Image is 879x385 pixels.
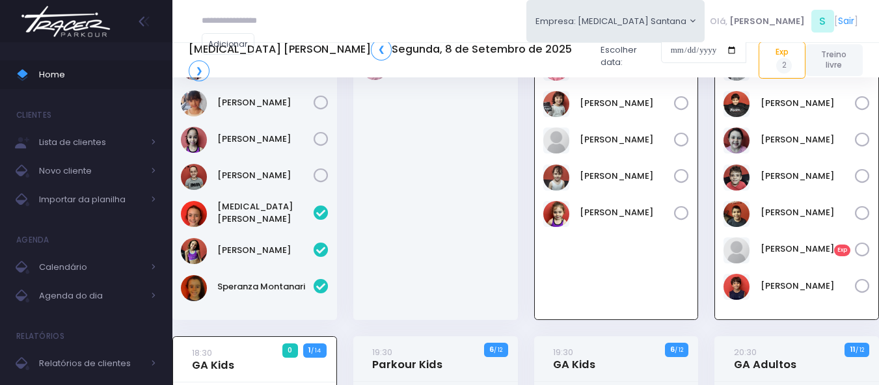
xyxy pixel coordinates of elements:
img: Lorenzo Bortoletto de Alencar [723,91,750,117]
a: [PERSON_NAME] [217,96,314,109]
img: Allegra Montanari Ferreira [181,201,207,227]
div: Escolher data: [189,34,746,85]
span: Olá, [710,15,727,28]
a: [PERSON_NAME] [761,133,856,146]
span: Lista de clientes [39,134,143,151]
a: Sair [838,14,854,28]
img: Theo Valotto [723,274,750,300]
span: Importar da planilha [39,191,143,208]
img: Rafael De Paula Silva [723,237,750,263]
span: Exp [834,245,851,256]
small: / 12 [856,346,864,354]
a: [PERSON_NAME]Exp [761,243,856,256]
div: [ ] [705,7,863,36]
small: / 12 [494,346,502,354]
a: ❯ [189,60,210,82]
img: Julia Bergo Costruba [181,90,207,116]
img: Mário José Tchakerian Net [723,165,750,191]
h4: Agenda [16,227,49,253]
span: 2 [776,58,792,73]
a: [PERSON_NAME] [580,206,675,219]
small: / 12 [675,346,683,354]
a: [PERSON_NAME] [217,169,314,182]
a: 20:30GA Adultos [734,345,796,371]
strong: 1 [308,345,311,355]
img: Speranza Montanari Ferreira [181,275,207,301]
a: [PERSON_NAME] [217,133,314,146]
img: Laura Voccio [543,201,569,227]
span: Relatórios de clientes [39,355,143,372]
span: S [811,10,834,33]
strong: 6 [489,344,494,354]
small: 19:30 [553,346,573,358]
img: Noah Amorim [723,201,750,227]
a: Adicionar [202,33,255,55]
a: [PERSON_NAME] [217,244,314,257]
span: Home [39,66,156,83]
img: Maite Magri Loureiro [181,164,207,190]
img: Izzie de Souza Santiago Pinheiro [543,165,569,191]
a: ❮ [371,39,392,60]
a: [PERSON_NAME] [761,280,856,293]
h4: Clientes [16,102,51,128]
small: 19:30 [372,346,392,358]
span: [PERSON_NAME] [729,15,805,28]
h4: Relatórios [16,323,64,349]
a: Speranza Montanari [217,280,314,293]
span: 0 [282,343,298,358]
img: Helena lua Bomfim [543,127,569,153]
span: Agenda do dia [39,287,143,304]
span: Calendário [39,259,143,276]
strong: 11 [850,344,856,354]
span: Novo cliente [39,163,143,179]
a: 18:30GA Kids [192,346,234,372]
img: Manuela Soggio [723,127,750,153]
a: 19:30GA Kids [553,345,595,371]
img: Manuela Ary Madruga [181,238,207,264]
small: 20:30 [734,346,757,358]
img: Beatriz Rocha Stein [543,91,569,117]
a: [PERSON_NAME] [580,133,675,146]
a: Treino livre [805,44,863,76]
a: 19:30Parkour Kids [372,345,442,371]
a: [MEDICAL_DATA][PERSON_NAME] [217,200,314,226]
a: [PERSON_NAME] [761,170,856,183]
a: [PERSON_NAME] [761,97,856,110]
a: Exp2 [759,42,805,79]
a: [PERSON_NAME] [580,170,675,183]
small: 18:30 [192,347,212,359]
small: / 14 [311,347,321,354]
img: Luiza Lima Marinelli [181,127,207,153]
strong: 6 [670,344,675,354]
a: [PERSON_NAME] [580,97,675,110]
h5: [MEDICAL_DATA] [PERSON_NAME] Segunda, 8 de Setembro de 2025 [189,39,590,81]
a: [PERSON_NAME] [761,206,856,219]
